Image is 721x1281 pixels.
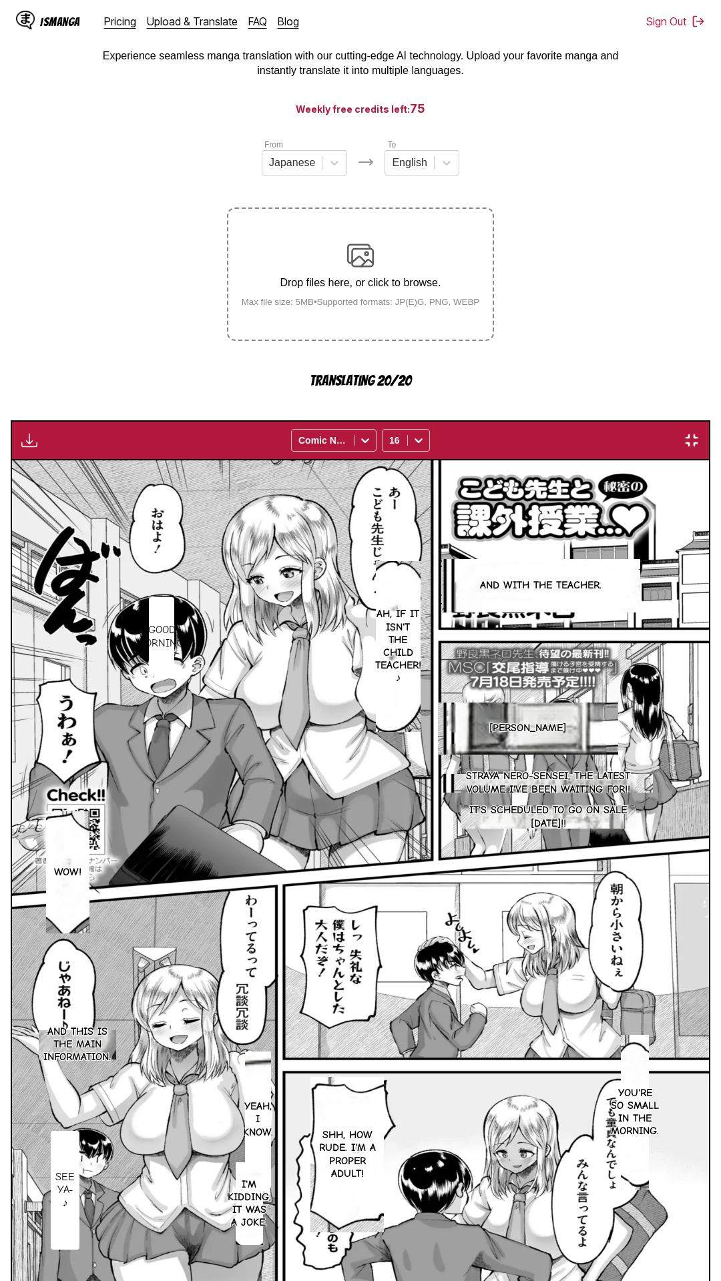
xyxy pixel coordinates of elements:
img: Sign out [692,15,705,28]
p: You're so small in the morning. [608,1084,662,1141]
img: IsManga Logo [16,11,35,29]
small: Max file size: 5MB • Supported formats: JP(E)G, PNG, WEBP [231,297,491,307]
p: Wow! [51,863,84,881]
p: And with the teacher. [477,576,604,594]
p: It's scheduled to go on sale [DATE]!! [461,801,636,832]
p: Translating 20/20 [227,373,494,388]
a: FAQ [248,15,267,28]
p: I'm kidding, it was a joke. [225,1176,274,1232]
p: Straya Nero-sensei, the latest volume I've been waiting for!! [443,767,653,798]
p: See ya-♪ [53,1168,77,1212]
p: Ah, if it isn't the child teacher! ♪ [373,605,424,687]
div: IsManga [40,15,80,28]
p: [PERSON_NAME] [487,719,569,737]
p: Good morning! [134,621,190,652]
p: Shh, how rude. I'm a proper adult! [310,1126,384,1183]
img: Languages icon [358,154,374,170]
p: Yeah, I know. [240,1098,276,1142]
span: 75 [410,101,425,115]
img: Exit fullscreen [684,432,700,448]
img: Download translated images [21,432,37,448]
label: From [264,140,283,149]
button: Sign Out [646,15,705,28]
a: Upload & Translate [147,15,238,28]
p: Experience seamless manga translation with our cutting-edge AI technology. Upload your favorite m... [93,49,628,79]
p: Drop files here, or click to browse. [231,277,491,289]
label: To [387,140,396,149]
a: Pricing [104,15,136,28]
a: IsManga LogoIsManga [16,11,104,32]
a: Blog [278,15,299,28]
p: And this is the main information. [39,1023,115,1067]
h3: Weekly free credits left: [32,100,689,117]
